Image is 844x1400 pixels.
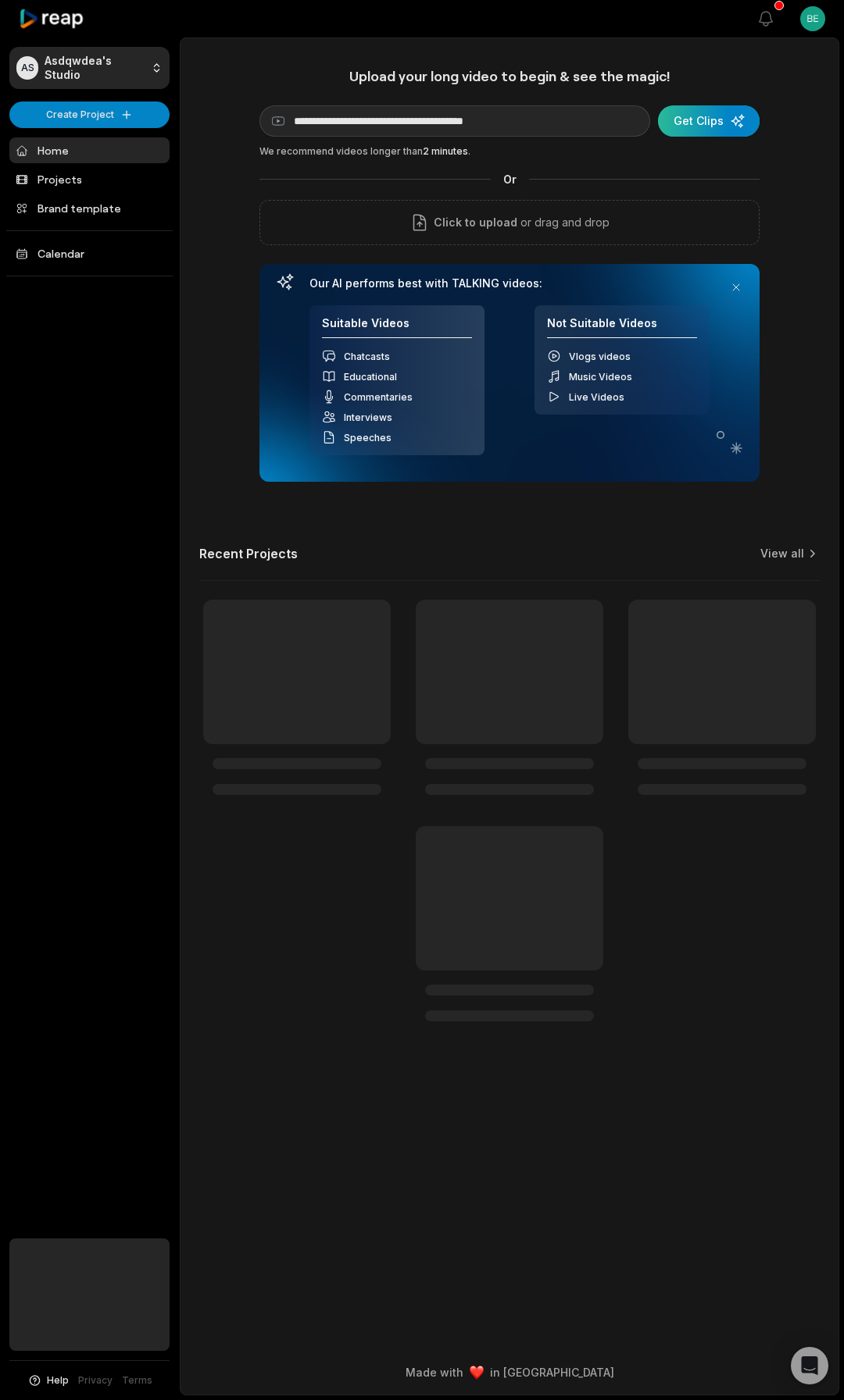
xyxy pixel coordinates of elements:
[791,1347,828,1384] div: Open Intercom Messenger
[423,145,468,157] span: 2 minutes
[9,137,170,163] a: Home
[9,166,170,192] a: Projects
[470,1366,484,1380] img: heart emoji
[344,371,397,383] span: Educational
[760,546,804,561] a: View all
[569,391,624,403] span: Live Videos
[344,432,392,444] span: Speeches
[309,276,710,290] h3: Our AI performs best with TALKING videos:
[344,391,413,403] span: Commentaries
[9,102,170,128] button: Create Project
[199,546,298,561] h2: Recent Projects
[27,1373,69,1388] button: Help
[259,67,760,85] h1: Upload your long video to begin & see the magic!
[47,1373,69,1388] span: Help
[322,316,472,339] h4: Suitable Videos
[45,54,145,82] p: Asdqwdea's Studio
[78,1373,113,1388] a: Privacy
[195,1364,824,1380] div: Made with in [GEOGRAPHIC_DATA]
[658,105,760,137] button: Get Clips
[517,213,610,232] p: or drag and drop
[9,195,170,221] a: Brand template
[9,240,170,266] a: Calendar
[569,371,632,383] span: Music Videos
[491,171,529,187] span: Or
[547,316,697,339] h4: Not Suitable Videos
[259,144,760,159] div: We recommend videos longer than .
[344,411,392,423] span: Interviews
[434,213,517,232] span: Click to upload
[16,56,38,80] div: AS
[569,351,631,362] span: Vlogs videos
[122,1373,152,1388] a: Terms
[344,351,390,362] span: Chatcasts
